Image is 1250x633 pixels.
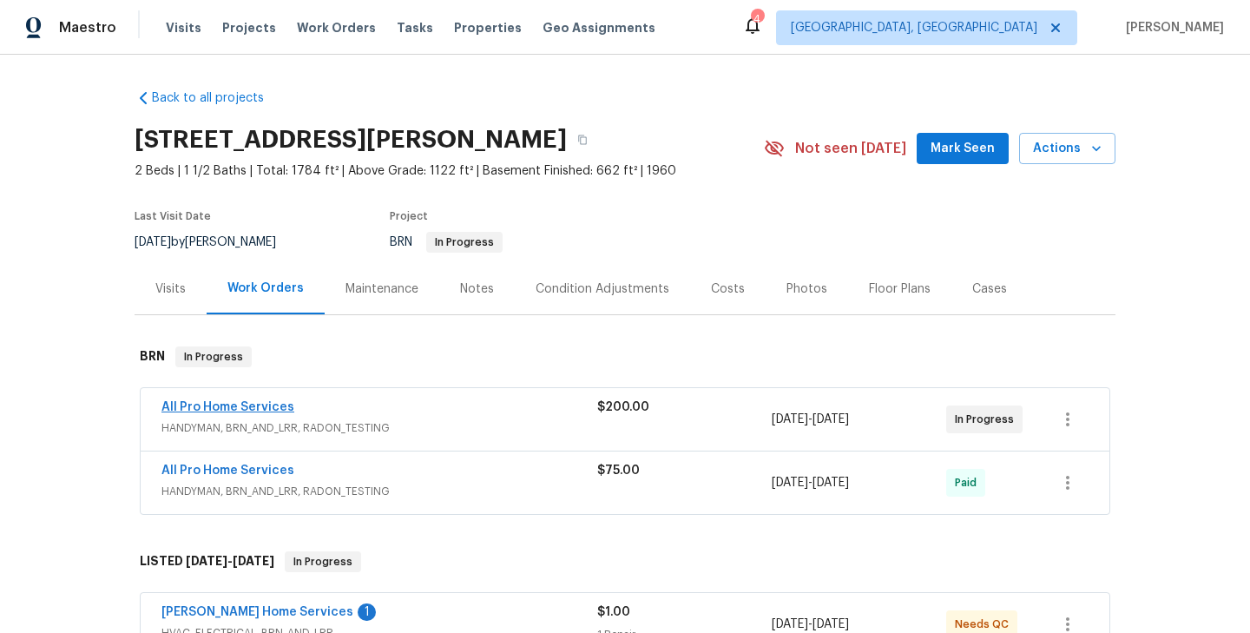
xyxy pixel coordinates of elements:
[345,280,418,298] div: Maintenance
[358,603,376,621] div: 1
[972,280,1007,298] div: Cases
[166,19,201,36] span: Visits
[917,133,1009,165] button: Mark Seen
[536,280,669,298] div: Condition Adjustments
[140,346,165,367] h6: BRN
[1019,133,1115,165] button: Actions
[161,419,597,437] span: HANDYMAN, BRN_AND_LRR, RADON_TESTING
[135,329,1115,385] div: BRN In Progress
[428,237,501,247] span: In Progress
[135,89,301,107] a: Back to all projects
[772,616,849,633] span: -
[140,551,274,572] h6: LISTED
[772,411,849,428] span: -
[786,280,827,298] div: Photos
[567,124,598,155] button: Copy Address
[186,555,274,567] span: -
[186,555,227,567] span: [DATE]
[59,19,116,36] span: Maestro
[161,401,294,413] a: All Pro Home Services
[155,280,186,298] div: Visits
[772,413,808,425] span: [DATE]
[460,280,494,298] div: Notes
[791,19,1037,36] span: [GEOGRAPHIC_DATA], [GEOGRAPHIC_DATA]
[135,131,567,148] h2: [STREET_ADDRESS][PERSON_NAME]
[812,413,849,425] span: [DATE]
[1119,19,1224,36] span: [PERSON_NAME]
[597,401,649,413] span: $200.00
[711,280,745,298] div: Costs
[597,465,640,477] span: $75.00
[869,280,931,298] div: Floor Plans
[955,411,1021,428] span: In Progress
[177,348,250,366] span: In Progress
[135,236,171,248] span: [DATE]
[751,10,763,28] div: 4
[812,477,849,489] span: [DATE]
[135,162,764,180] span: 2 Beds | 1 1/2 Baths | Total: 1784 ft² | Above Grade: 1122 ft² | Basement Finished: 662 ft² | 1960
[233,555,274,567] span: [DATE]
[955,616,1016,633] span: Needs QC
[297,19,376,36] span: Work Orders
[597,606,630,618] span: $1.00
[772,477,808,489] span: [DATE]
[812,618,849,630] span: [DATE]
[1033,138,1102,160] span: Actions
[772,474,849,491] span: -
[454,19,522,36] span: Properties
[135,534,1115,590] div: LISTED [DATE]-[DATE]In Progress
[135,232,297,253] div: by [PERSON_NAME]
[772,618,808,630] span: [DATE]
[397,22,433,34] span: Tasks
[135,211,211,221] span: Last Visit Date
[161,465,294,477] a: All Pro Home Services
[227,280,304,297] div: Work Orders
[161,483,597,500] span: HANDYMAN, BRN_AND_LRR, RADON_TESTING
[390,211,428,221] span: Project
[931,138,995,160] span: Mark Seen
[161,606,353,618] a: [PERSON_NAME] Home Services
[390,236,503,248] span: BRN
[286,553,359,570] span: In Progress
[222,19,276,36] span: Projects
[955,474,984,491] span: Paid
[795,140,906,157] span: Not seen [DATE]
[543,19,655,36] span: Geo Assignments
